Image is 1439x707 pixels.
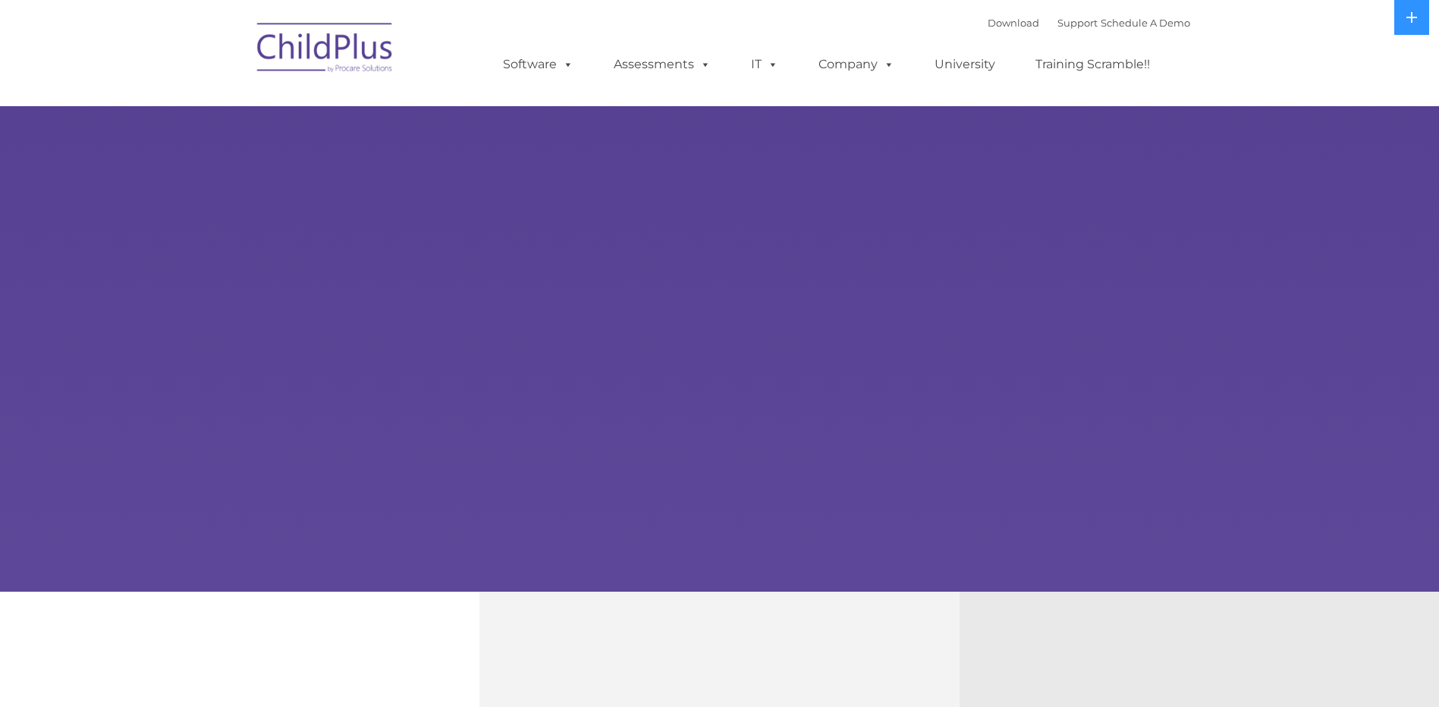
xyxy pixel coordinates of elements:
[1057,17,1098,29] a: Support
[988,17,1039,29] a: Download
[1101,17,1190,29] a: Schedule A Demo
[988,17,1190,29] font: |
[1020,49,1165,80] a: Training Scramble!!
[803,49,910,80] a: Company
[599,49,726,80] a: Assessments
[919,49,1010,80] a: University
[250,12,401,88] img: ChildPlus by Procare Solutions
[736,49,793,80] a: IT
[488,49,589,80] a: Software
